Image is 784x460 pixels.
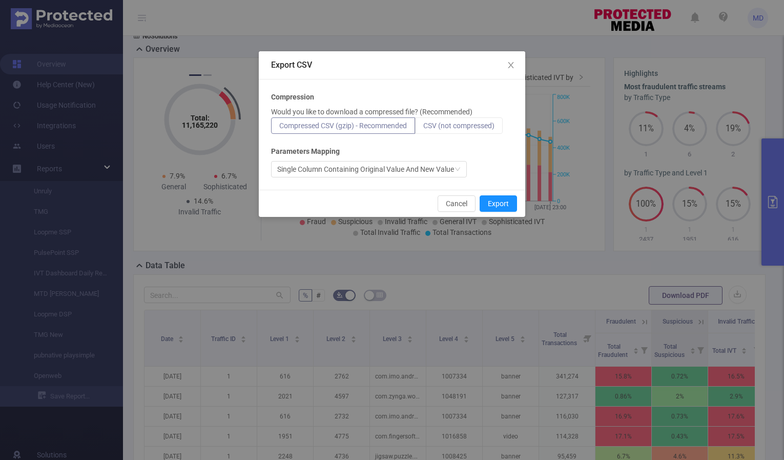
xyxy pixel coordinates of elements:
b: Compression [271,92,314,103]
p: Would you like to download a compressed file? (Recommended) [271,107,472,117]
button: Cancel [438,195,476,212]
div: Single Column Containing Original Value And New Value [277,162,454,177]
button: Close [497,51,525,80]
b: Parameters Mapping [271,146,340,157]
i: icon: close [507,61,515,69]
i: icon: down [455,166,461,173]
div: Export CSV [271,59,513,71]
span: CSV (not compressed) [423,122,494,130]
button: Export [480,195,517,212]
span: Compressed CSV (gzip) - Recommended [279,122,407,130]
